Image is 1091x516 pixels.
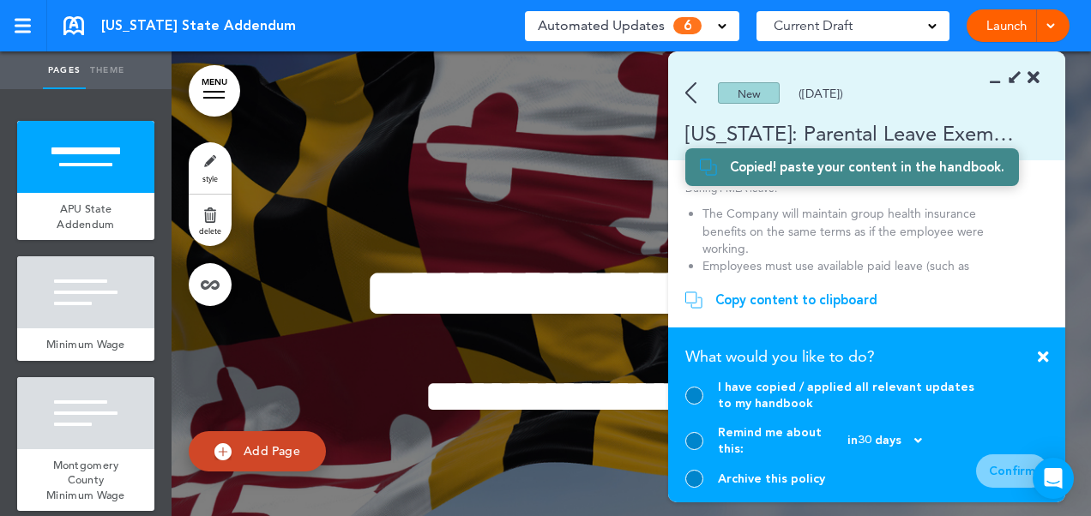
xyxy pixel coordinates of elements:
[718,424,847,457] span: Remind me about this:
[702,205,1019,257] li: The Company will maintain group health insurance benefits on the same terms as if the employee we...
[858,435,901,447] span: 30 days
[17,193,154,240] a: APU State Addendum
[189,431,326,471] a: Add Page
[702,257,1019,309] li: Employees must use available paid leave (such as vacation, PTO, or sick leave, where applicable) ...
[979,9,1034,42] a: Launch
[700,159,717,176] img: copy.svg
[17,328,154,361] a: Minimum Wage
[715,291,877,309] div: Copy content to clipboard
[730,159,1004,176] div: Copied! paste your content in the handbook.
[57,201,114,231] span: APU State Addendum
[199,225,221,236] span: delete
[718,471,825,487] div: Archive this policy
[244,443,300,459] span: Add Page
[46,458,125,502] span: Montgomery County Minimum Wage
[685,342,1048,379] div: What would you like to do?
[538,14,665,38] span: Automated Updates
[214,443,232,460] img: add.svg
[101,16,296,35] span: [US_STATE] State Addendum
[718,379,976,411] div: I have copied / applied all relevant updates to my handbook
[43,51,86,89] a: Pages
[46,337,125,351] span: Minimum Wage
[685,82,696,104] img: back.svg
[685,291,702,309] img: copy.svg
[189,142,232,194] a: style
[799,87,843,99] div: ([DATE])
[86,51,129,89] a: Theme
[189,65,240,117] a: MENU
[847,435,922,447] div: in
[718,82,780,104] div: New
[17,449,154,512] a: Montgomery County Minimum Wage
[202,173,218,183] span: style
[189,195,232,246] a: delete
[1033,458,1074,499] div: Open Intercom Messenger
[668,119,1016,147] div: [US_STATE]: Parental Leave Exemption
[774,14,853,38] span: Current Draft
[673,17,702,34] span: 6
